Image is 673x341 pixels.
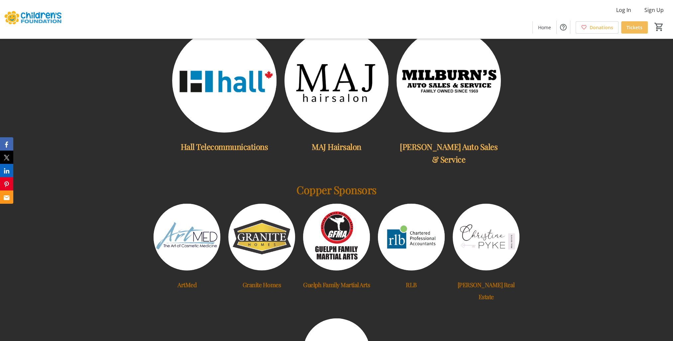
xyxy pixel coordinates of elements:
[4,3,63,36] img: The Children's Foundation of Guelph and Wellington's Logo
[533,21,556,34] a: Home
[181,141,268,152] span: Hall Telecommunications
[303,204,370,271] img: <p><span class="ql-size-small ql-font-playfairDisplay" style="color: rgb(178, 107, 0);">Guelph Fa...
[228,204,295,271] img: <p><span class="ql-size-small ql-font-playfairDisplay" style="color: rgb(178, 107, 0);">Granite H...
[453,204,519,271] img: <p><span class="ql-size-small ql-font-playfairDisplay" style="color: rgb(178, 107, 0);">Christine...
[154,204,220,271] img: <p><span class="ql-size-small ql-font-playfairDisplay" style="color: rgb(178, 107, 0);">ArtMed</s...
[396,29,501,133] img: <p><span class="ql-font-playfairDisplay" style="color: rgb(242, 183, 81);">Milburn&#39;s Auto Sal...
[616,6,631,14] span: Log In
[621,21,648,34] a: Tickets
[400,141,498,165] span: [PERSON_NAME] Auto Sales & Service
[576,21,618,34] a: Donations
[312,141,361,152] span: MAJ Hairsalon
[644,6,664,14] span: Sign Up
[626,24,642,31] span: Tickets
[538,24,551,31] span: Home
[639,5,669,15] button: Sign Up
[296,182,377,197] span: Copper Sponsors
[557,21,570,34] button: Help
[243,281,281,289] span: Granite Homes
[172,29,277,133] img: <p><span class="ql-font-playfairDisplay" style="color: rgb(242, 183, 81);">Hall Telecommunication...
[303,281,370,289] span: Guelph Family Martial Arts
[590,24,613,31] span: Donations
[406,281,417,289] span: RLB
[284,29,389,133] img: <p><span class="ql-font-playfairDisplay" style="color: rgb(242, 183, 81);">MAJ Hairsalon</span></...
[653,21,665,33] button: Cart
[611,5,636,15] button: Log In
[458,281,515,301] span: [PERSON_NAME] Real Estate
[378,204,445,271] img: <p><span class="ql-size-small ql-font-playfairDisplay" style="color: rgb(178, 107, 0);">RLB</span...
[177,281,196,289] span: ArtMed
